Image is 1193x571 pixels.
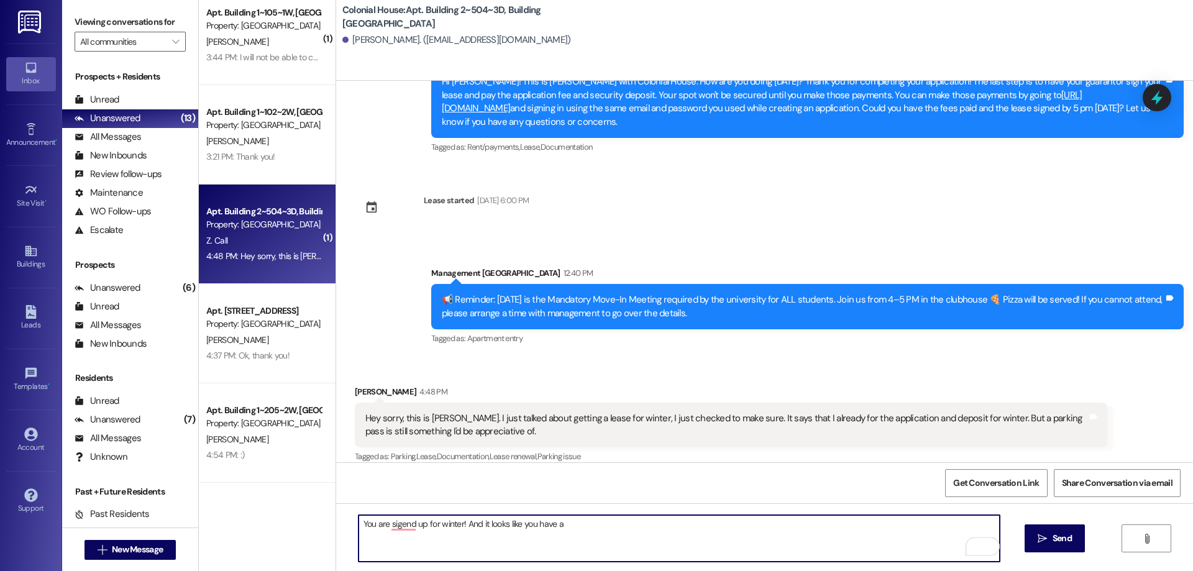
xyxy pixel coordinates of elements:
span: [PERSON_NAME] [206,334,268,345]
div: Past Residents [75,508,150,521]
a: Account [6,424,56,457]
i:  [1142,534,1151,544]
span: Lease renewal , [490,451,537,462]
div: Property: [GEOGRAPHIC_DATA] [206,119,321,132]
span: New Message [112,543,163,556]
div: (7) [181,410,198,429]
a: Site Visit • [6,180,56,213]
div: New Inbounds [75,337,147,350]
div: 📢 Reminder: [DATE] is the Mandatory Move-In Meeting required by the university for ALL students. ... [442,293,1164,320]
div: Property: [GEOGRAPHIC_DATA] [206,417,321,430]
span: Lease , [416,451,437,462]
div: Hey sorry, this is [PERSON_NAME]. I just talked about getting a lease for winter, I just checked ... [365,412,1087,439]
div: 4:48 PM [416,385,447,398]
div: (13) [178,109,198,128]
div: Hi [PERSON_NAME]! This is [PERSON_NAME] with Colonial House. How are you doing [DATE]? Thank you ... [442,75,1164,129]
div: Review follow-ups [75,168,162,181]
a: Leads [6,301,56,335]
div: 12:40 PM [560,267,593,280]
span: Lease , [520,142,541,152]
span: Documentation , [437,451,490,462]
span: Share Conversation via email [1062,477,1172,490]
div: Unread [75,93,119,106]
a: Inbox [6,57,56,91]
div: Management [GEOGRAPHIC_DATA] [431,267,1184,284]
div: Tagged as: [431,138,1184,156]
span: Parking , [391,451,416,462]
div: 3:21 PM: Thank you! [206,151,275,162]
span: Get Conversation Link [953,477,1039,490]
div: Property: [GEOGRAPHIC_DATA] [206,19,321,32]
div: Escalate [75,224,123,237]
i:  [98,545,107,555]
button: Get Conversation Link [945,469,1047,497]
div: Unread [75,395,119,408]
div: Unanswered [75,413,140,426]
span: [PERSON_NAME] [206,36,268,47]
div: Maintenance [75,186,143,199]
div: Apt. [STREET_ADDRESS] [206,304,321,317]
span: [PERSON_NAME] [206,135,268,147]
div: Tagged as: [431,329,1184,347]
label: Viewing conversations for [75,12,186,32]
div: All Messages [75,130,141,144]
span: [PERSON_NAME] [206,434,268,445]
i:  [1038,534,1047,544]
span: • [45,197,47,206]
div: Residents [62,372,198,385]
a: [URL][DOMAIN_NAME] [442,89,1082,114]
button: Send [1025,524,1085,552]
textarea: To enrich screen reader interactions, please activate Accessibility in Grammarly extension settings [359,515,1000,562]
span: Parking issue [537,451,581,462]
div: Unread [75,300,119,313]
div: 4:37 PM: Ok, thank you! [206,350,290,361]
div: 4:48 PM: Hey sorry, this is [PERSON_NAME]. I just talked about getting a lease for winter, I just... [206,250,1054,262]
div: 3:44 PM: I will not be able to come tonight and it sounds like my roommate [PERSON_NAME] couldn't... [206,52,856,63]
div: [PERSON_NAME]. ([EMAIL_ADDRESS][DOMAIN_NAME]) [342,34,571,47]
button: New Message [85,540,176,560]
span: Rent/payments , [467,142,520,152]
a: Support [6,485,56,518]
img: ResiDesk Logo [18,11,43,34]
div: Apt. Building 2~504~3D, Building [GEOGRAPHIC_DATA] [206,205,321,218]
div: All Messages [75,319,141,332]
div: Apt. Building 1~102~2W, [GEOGRAPHIC_DATA] [206,106,321,119]
div: 4:54 PM: :) [206,449,244,460]
div: Past + Future Residents [62,485,198,498]
div: WO Follow-ups [75,205,151,218]
div: Prospects + Residents [62,70,198,83]
a: Buildings [6,240,56,274]
div: Unanswered [75,281,140,295]
div: [DATE] 6:00 PM [474,194,529,207]
div: (6) [180,278,198,298]
a: Templates • [6,363,56,396]
span: Send [1053,532,1072,545]
span: Documentation [541,142,593,152]
div: Property: [GEOGRAPHIC_DATA] [206,317,321,331]
span: • [48,380,50,389]
input: All communities [80,32,166,52]
div: Apt. Building 1~105~1W, [GEOGRAPHIC_DATA] [206,6,321,19]
div: All Messages [75,432,141,445]
div: Property: [GEOGRAPHIC_DATA] [206,218,321,231]
i:  [172,37,179,47]
button: Share Conversation via email [1054,469,1181,497]
div: Lease started [424,194,475,207]
div: Tagged as: [355,447,1107,465]
b: Colonial House: Apt. Building 2~504~3D, Building [GEOGRAPHIC_DATA] [342,4,591,30]
span: Apartment entry [467,333,523,344]
div: New Inbounds [75,149,147,162]
span: Z. Call [206,235,227,246]
div: Unanswered [75,112,140,125]
div: Apt. Building 1~205~2W, [GEOGRAPHIC_DATA] [206,404,321,417]
div: [PERSON_NAME] [355,385,1107,403]
span: • [55,136,57,145]
div: Prospects [62,258,198,272]
div: Unknown [75,450,127,464]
